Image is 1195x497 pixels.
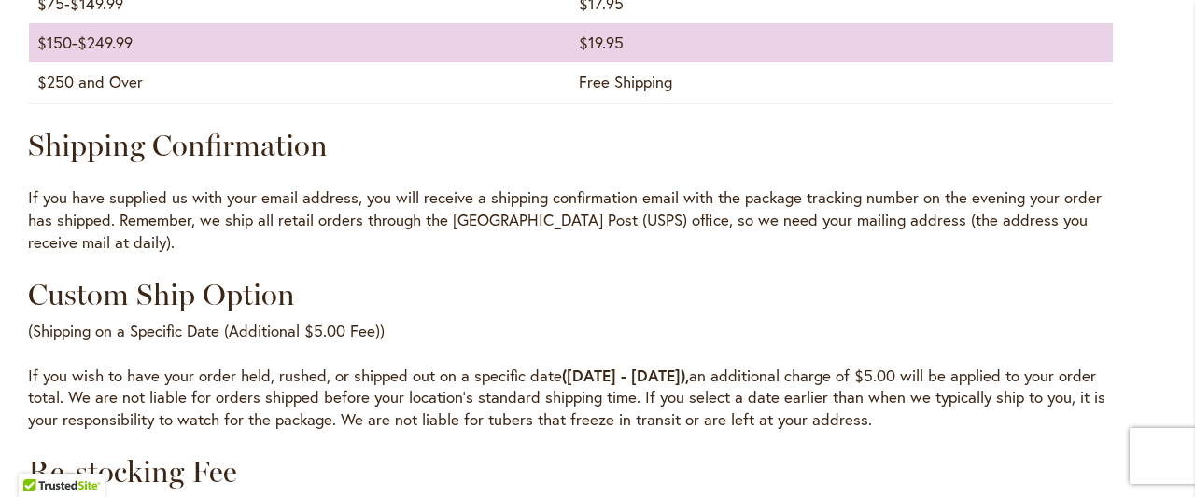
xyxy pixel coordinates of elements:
td: Free Shipping [570,62,1113,102]
h3: Shipping Confirmation [28,127,1113,164]
strong: ([DATE] - [DATE]), [562,365,689,386]
p: If you wish to have your order held, rushed, or shipped out on a specific date an additional char... [28,365,1113,432]
p: (Shipping on a Specific Date (Additional $5.00 Fee)) [28,320,1113,342]
td: $150-$249.99 [29,23,571,62]
h3: Custom Ship Option [28,276,1113,313]
td: $250 and Over [29,62,571,102]
td: $19.95 [570,23,1113,62]
p: If you have supplied us with your email address, you will receive a shipping confirmation email w... [28,186,1113,254]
